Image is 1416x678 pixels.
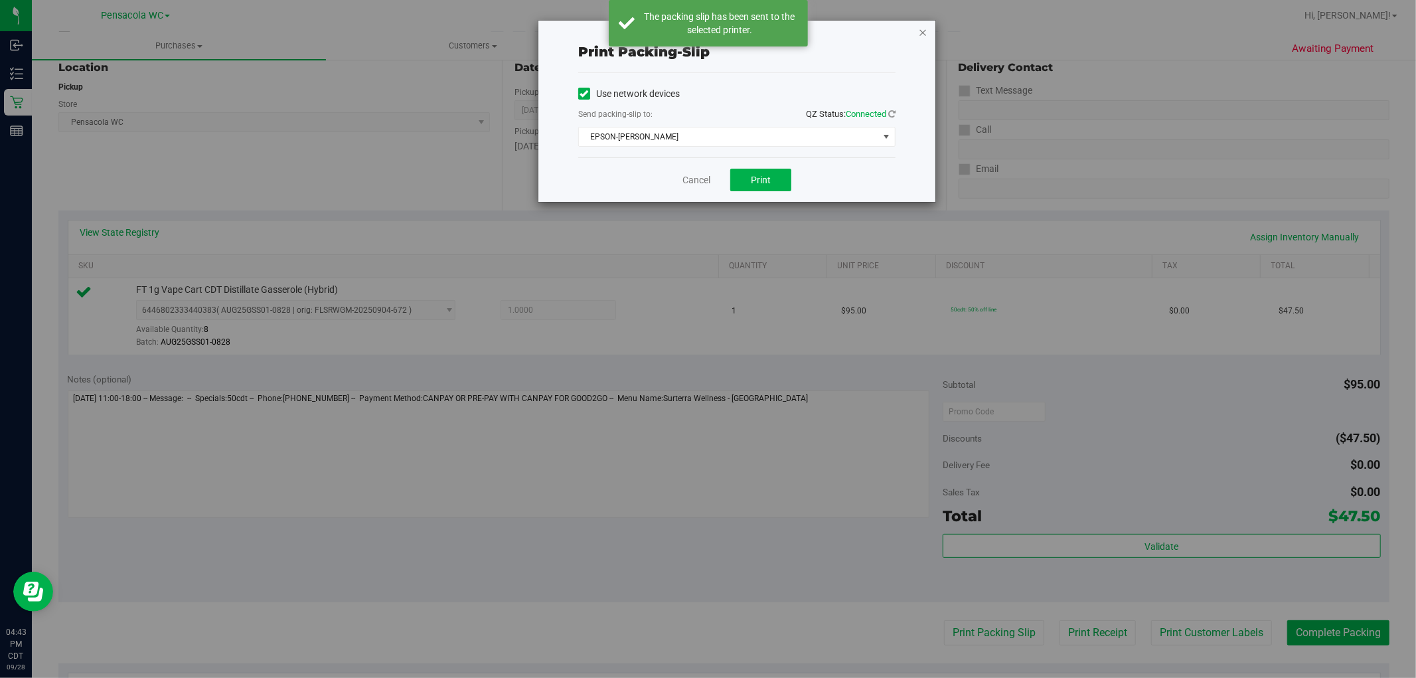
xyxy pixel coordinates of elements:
span: Connected [846,109,886,119]
span: Print [751,175,771,185]
div: The packing slip has been sent to the selected printer. [642,10,798,37]
span: Print packing-slip [578,44,710,60]
span: select [878,127,895,146]
a: Cancel [682,173,710,187]
label: Use network devices [578,87,680,101]
span: EPSON-[PERSON_NAME] [579,127,878,146]
span: QZ Status: [806,109,896,119]
label: Send packing-slip to: [578,108,653,120]
button: Print [730,169,791,191]
iframe: Resource center [13,572,53,612]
